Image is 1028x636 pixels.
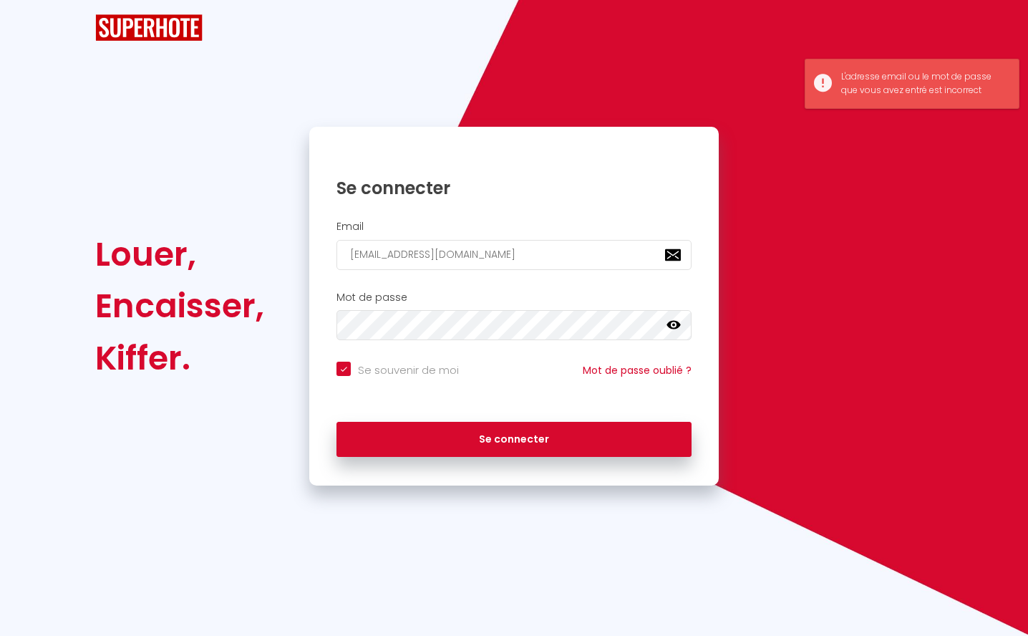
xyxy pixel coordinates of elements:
div: Louer, [95,228,264,280]
div: Encaisser, [95,280,264,332]
img: SuperHote logo [95,14,203,41]
button: Se connecter [336,422,692,458]
h2: Email [336,221,692,233]
button: Ouvrir le widget de chat LiveChat [11,6,54,49]
div: L'adresse email ou le mot de passe que vous avez entré est incorrect [841,70,1004,97]
h1: Se connecter [336,177,692,199]
a: Mot de passe oublié ? [583,363,692,377]
div: Kiffer. [95,332,264,384]
h2: Mot de passe [336,291,692,304]
input: Ton Email [336,240,692,270]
